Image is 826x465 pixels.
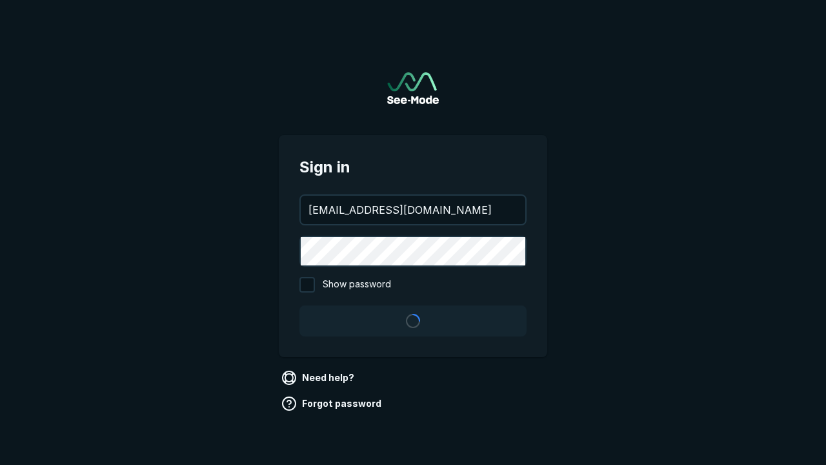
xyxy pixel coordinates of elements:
a: Forgot password [279,393,387,414]
a: Go to sign in [387,72,439,104]
span: Show password [323,277,391,293]
a: Need help? [279,367,359,388]
span: Sign in [299,156,527,179]
img: See-Mode Logo [387,72,439,104]
input: your@email.com [301,196,525,224]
